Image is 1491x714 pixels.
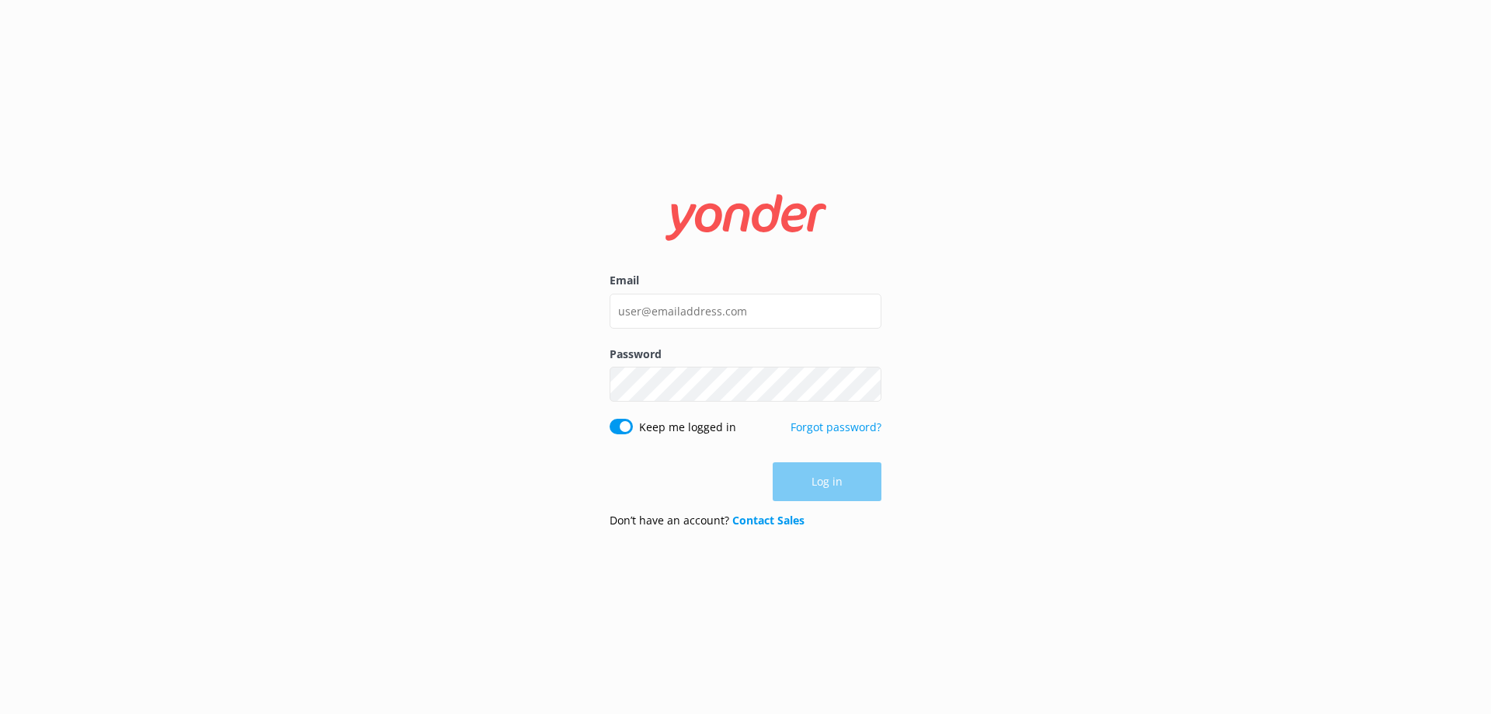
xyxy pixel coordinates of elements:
label: Keep me logged in [639,419,736,436]
label: Email [610,272,881,289]
input: user@emailaddress.com [610,294,881,329]
p: Don’t have an account? [610,512,805,529]
a: Contact Sales [732,513,805,528]
label: Password [610,346,881,363]
a: Forgot password? [791,420,881,434]
button: Show password [850,369,881,400]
